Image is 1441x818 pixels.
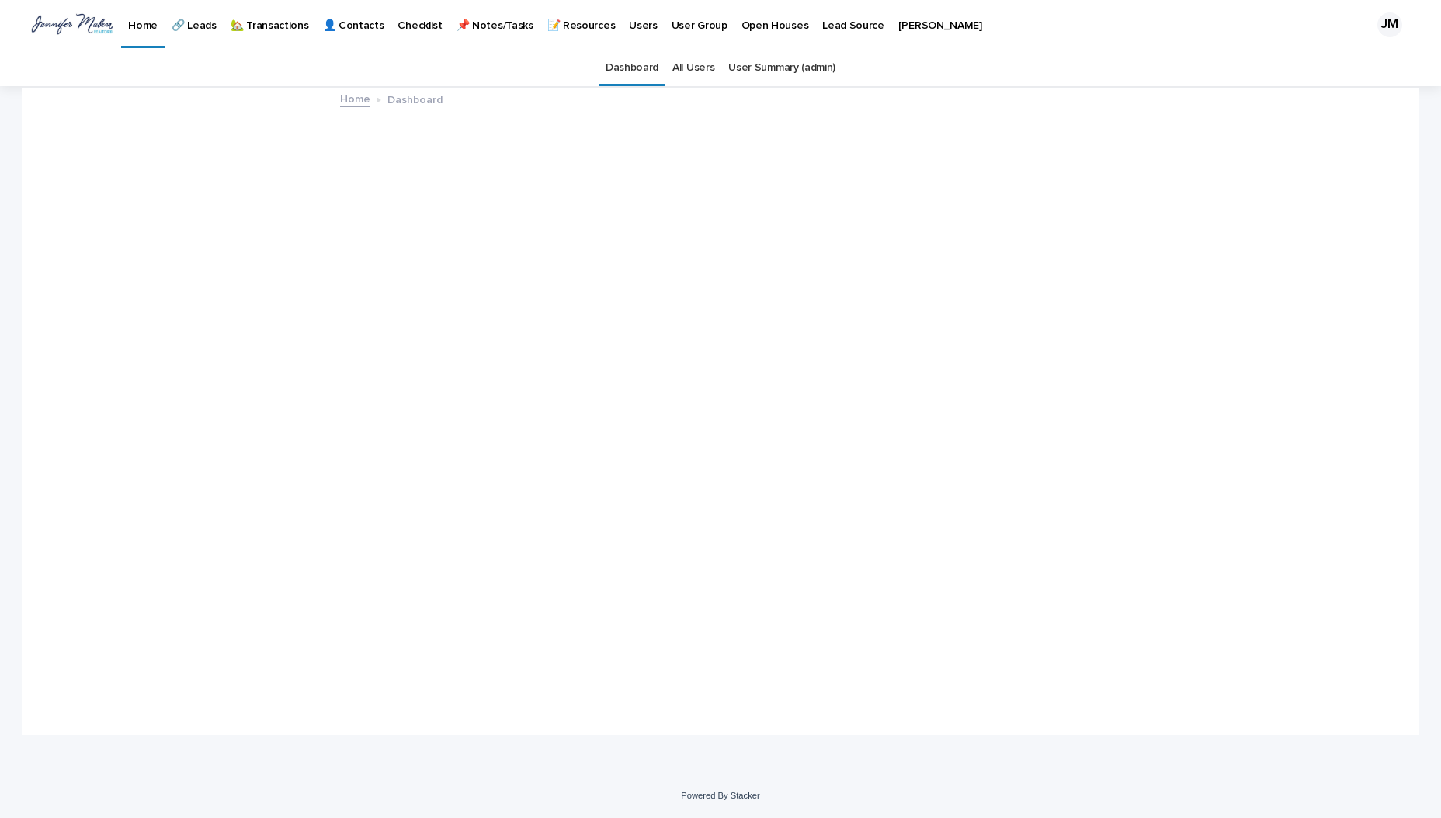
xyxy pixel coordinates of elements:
a: User Summary (admin) [728,50,835,86]
div: JM [1377,12,1402,37]
a: Home [340,89,370,107]
p: Dashboard [387,90,443,107]
img: wuAGYP89SDOeM5CITrc5 [31,9,113,40]
a: Dashboard [606,50,658,86]
a: All Users [672,50,714,86]
a: Powered By Stacker [681,791,759,800]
